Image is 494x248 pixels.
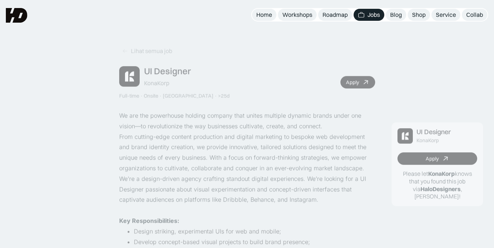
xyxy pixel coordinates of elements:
[278,9,317,21] a: Workshops
[354,9,384,21] a: Jobs
[390,11,402,19] div: Blog
[386,9,406,21] a: Blog
[367,11,380,19] div: Jobs
[119,217,179,224] strong: Key Responsibilities:
[119,131,375,173] p: From cutting-edge content production and digital marketing to bespoke web development and brand i...
[397,152,477,165] a: Apply
[119,205,375,216] p: ‍
[119,110,375,131] p: We are the powerhouse holding company that unites multiple dynamic brands under one vision—to rev...
[163,93,214,99] div: [GEOGRAPHIC_DATA]
[431,9,460,21] a: Service
[397,170,477,200] p: Please let knows that you found this job via , [PERSON_NAME]!
[134,237,375,247] li: Develop concept-based visual projects to build brand presence;
[159,93,162,99] div: ·
[140,93,143,99] div: ·
[412,11,426,19] div: Shop
[340,76,375,88] a: Apply
[416,128,451,136] div: UI Designer
[323,11,348,19] div: Roadmap
[416,137,439,144] div: KonaKorp
[119,66,140,87] img: Job Image
[346,79,359,85] div: Apply
[134,226,375,237] li: Design striking, experimental UIs for web and mobile;
[252,9,276,21] a: Home
[318,9,352,21] a: Roadmap
[408,9,430,21] a: Shop
[397,128,413,144] img: Job Image
[462,9,487,21] a: Collab
[131,47,172,55] div: Lihat semua job
[218,93,230,99] div: >25d
[119,45,175,57] a: Lihat semua job
[144,79,169,87] div: KonaKorp
[436,11,456,19] div: Service
[282,11,312,19] div: Workshops
[144,66,191,76] div: UI Designer
[144,93,158,99] div: Onsite
[214,93,217,99] div: ·
[119,93,139,99] div: Full-time
[421,185,461,192] b: HaloDesigners
[119,173,375,205] p: We’re a design-driven agency crafting standout digital experiences. We’re looking for a UI Design...
[466,11,483,19] div: Collab
[426,155,439,161] div: Apply
[256,11,272,19] div: Home
[428,170,455,177] b: KonaKorp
